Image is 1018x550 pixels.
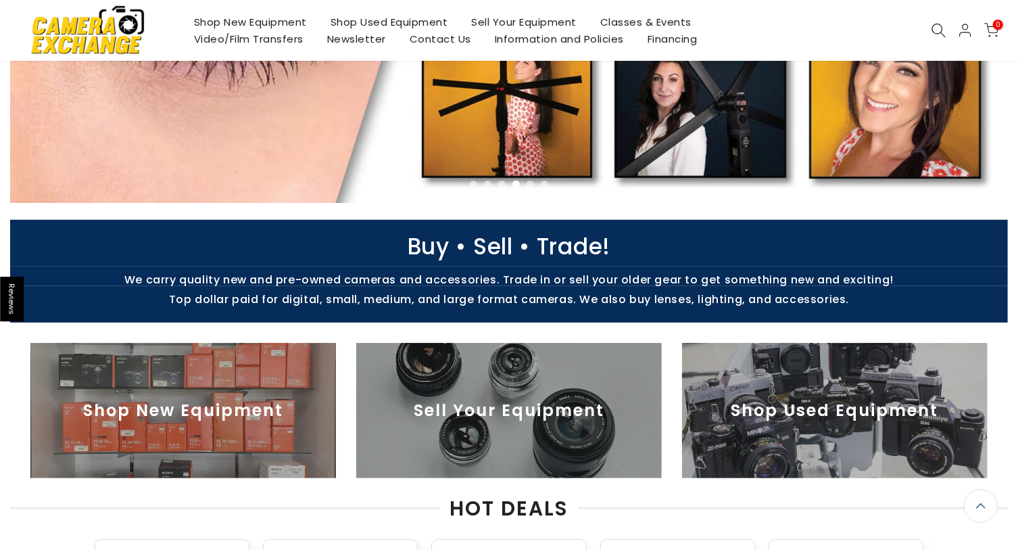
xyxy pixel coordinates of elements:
[3,293,1015,306] p: Top dollar paid for digital, small, medium, and large format cameras. We also buy lenses, lightin...
[541,181,548,188] li: Page dot 6
[483,30,635,47] a: Information and Policies
[470,181,477,188] li: Page dot 1
[182,14,318,30] a: Shop New Equipment
[993,20,1003,30] span: 0
[984,23,999,38] a: 0
[3,273,1015,286] p: We carry quality new and pre-owned cameras and accessories. Trade in or sell your older gear to g...
[964,489,998,523] a: Back to the top
[315,30,397,47] a: Newsletter
[512,181,520,188] li: Page dot 4
[588,14,703,30] a: Classes & Events
[527,181,534,188] li: Page dot 5
[635,30,709,47] a: Financing
[439,499,579,519] span: HOT DEALS
[484,181,491,188] li: Page dot 2
[460,14,589,30] a: Sell Your Equipment
[318,14,460,30] a: Shop Used Equipment
[498,181,506,188] li: Page dot 3
[397,30,483,47] a: Contact Us
[182,30,315,47] a: Video/Film Transfers
[3,240,1015,253] p: Buy • Sell • Trade!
